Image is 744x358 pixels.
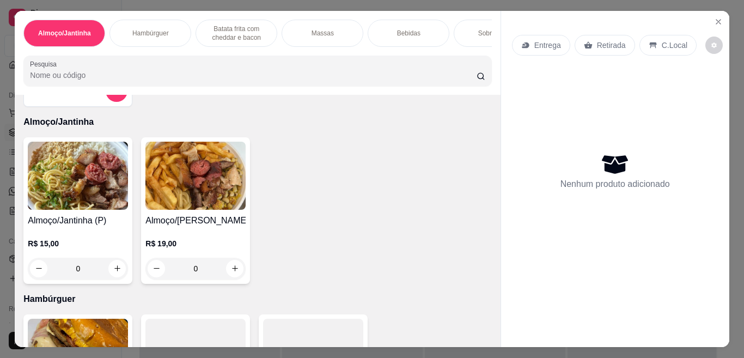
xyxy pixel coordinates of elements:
img: product-image [28,142,128,210]
button: decrease-product-quantity [30,260,47,277]
p: R$ 19,00 [145,238,246,249]
p: Entrega [534,40,561,51]
p: Almoço/Jantinha [38,29,91,38]
input: Pesquisa [30,70,477,81]
button: decrease-product-quantity [148,260,165,277]
button: decrease-product-quantity [705,37,723,54]
p: Almoço/Jantinha [23,116,491,129]
p: C.Local [662,40,687,51]
h4: Almoço/[PERSON_NAME] [145,214,246,227]
button: increase-product-quantity [108,260,126,277]
p: Batata frita com cheddar e bacon [205,25,268,42]
button: Close [710,13,727,31]
p: Nenhum produto adicionado [560,178,670,191]
p: Massas [312,29,334,38]
p: Bebidas [397,29,420,38]
p: Hambúrguer [23,293,491,306]
label: Pesquisa [30,59,60,69]
p: Sobremesa [478,29,511,38]
h4: Almoço/Jantinha (P) [28,214,128,227]
img: product-image [145,142,246,210]
button: increase-product-quantity [226,260,243,277]
p: R$ 15,00 [28,238,128,249]
p: Retirada [597,40,626,51]
p: Hambúrguer [132,29,169,38]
